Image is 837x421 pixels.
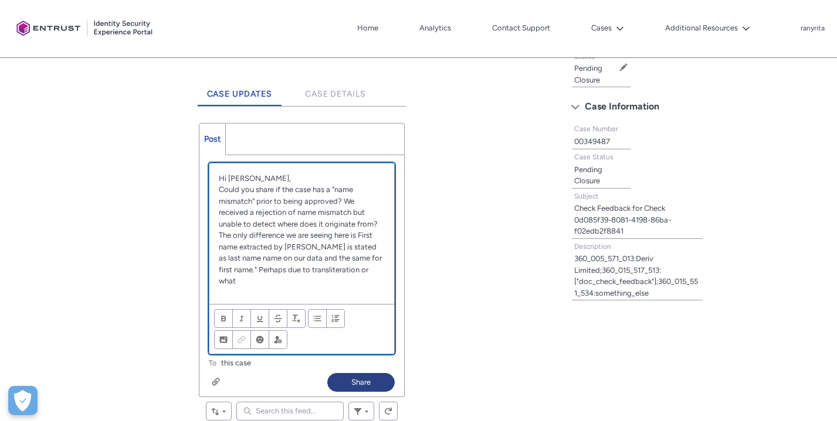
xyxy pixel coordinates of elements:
[574,137,610,146] lightning-formatted-text: 00349487
[800,22,825,33] button: User Profile ranyrita
[354,19,381,37] a: Home
[489,19,553,37] a: Contact Support
[250,330,269,349] button: Insert Emoji
[574,192,599,200] span: Subject
[585,98,659,115] span: Case Information
[199,123,405,398] div: Chatter Publisher
[269,330,287,349] button: @Mention people and groups
[214,309,233,328] button: Bold
[416,19,454,37] a: Analytics, opens in new tab
[214,330,287,349] ul: Insert content
[207,89,273,99] span: Case Updates
[232,309,251,328] button: Italic
[574,125,618,133] span: Case Number
[214,330,233,349] button: Image
[574,52,595,60] span: Status
[232,330,251,349] button: Link
[662,19,753,37] button: Additional Resources
[619,63,628,72] button: Edit Status
[8,386,38,415] button: Open Preferences
[8,386,38,415] div: Cookie Preferences
[588,19,627,37] button: Cases
[296,74,375,106] a: Case Details
[574,165,602,186] lightning-formatted-text: Pending Closure
[574,153,614,161] span: Case Status
[801,25,825,33] p: ranyrita
[198,74,282,106] a: Case Updates
[305,89,366,99] span: Case Details
[574,64,602,84] lightning-formatted-text: Pending Closure
[379,402,398,420] button: Refresh this feed
[219,173,385,184] p: Hi [PERSON_NAME],
[327,373,395,392] button: Share
[574,254,698,297] lightning-formatted-text: 360_005_571_013:Deriv Limited;360_015_517_513:["doc_check_feedback"];360_015_551_534:something_else
[574,242,611,251] span: Description
[204,134,221,144] span: Post
[199,124,226,155] a: Post
[209,359,216,367] span: To
[308,309,345,328] ul: Align text
[565,97,709,116] button: Case Information
[326,309,345,328] button: Numbered List
[269,309,287,328] button: Strikethrough
[250,309,269,328] button: Underline
[221,357,251,369] span: this case
[236,402,344,420] input: Search this feed...
[574,204,671,235] lightning-formatted-text: Check Feedback for Check 0d085f39-8081-4198-86ba-f02edb2f8841
[219,184,385,287] p: Could you share if the case has a "name mismatch" prior to being approved? We received a rejectio...
[308,309,327,328] button: Bulleted List
[287,309,306,328] button: Remove Formatting
[214,309,306,328] ul: Format text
